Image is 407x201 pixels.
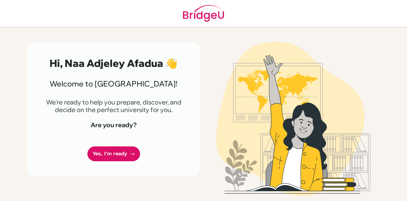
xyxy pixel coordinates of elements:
p: We're ready to help you prepare, discover, and decide on the perfect university for you. [43,98,185,114]
h2: Hi, Naa Adjeley Afadua 👋 [43,57,185,69]
a: Yes, I'm ready [87,146,140,161]
h4: Are you ready? [43,121,185,129]
h3: Welcome to [GEOGRAPHIC_DATA]! [43,79,185,88]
